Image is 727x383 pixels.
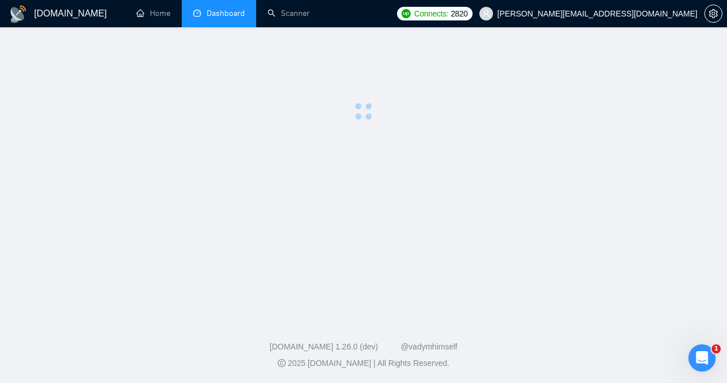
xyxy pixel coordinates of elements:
span: copyright [278,359,286,367]
span: Dashboard [207,9,245,18]
a: setting [704,9,722,18]
a: homeHome [136,9,170,18]
span: setting [705,9,722,18]
span: 2820 [451,7,468,20]
a: [DOMAIN_NAME] 1.26.0 (dev) [270,342,378,351]
iframe: Intercom live chat [688,344,716,372]
a: @vadymhimself [400,342,457,351]
div: 2025 [DOMAIN_NAME] | All Rights Reserved. [9,357,718,369]
button: setting [704,5,722,23]
span: 1 [712,344,721,353]
span: dashboard [193,9,201,17]
span: user [482,10,490,18]
img: logo [9,5,27,23]
span: Connects: [414,7,448,20]
img: upwork-logo.png [402,9,411,18]
a: searchScanner [268,9,310,18]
